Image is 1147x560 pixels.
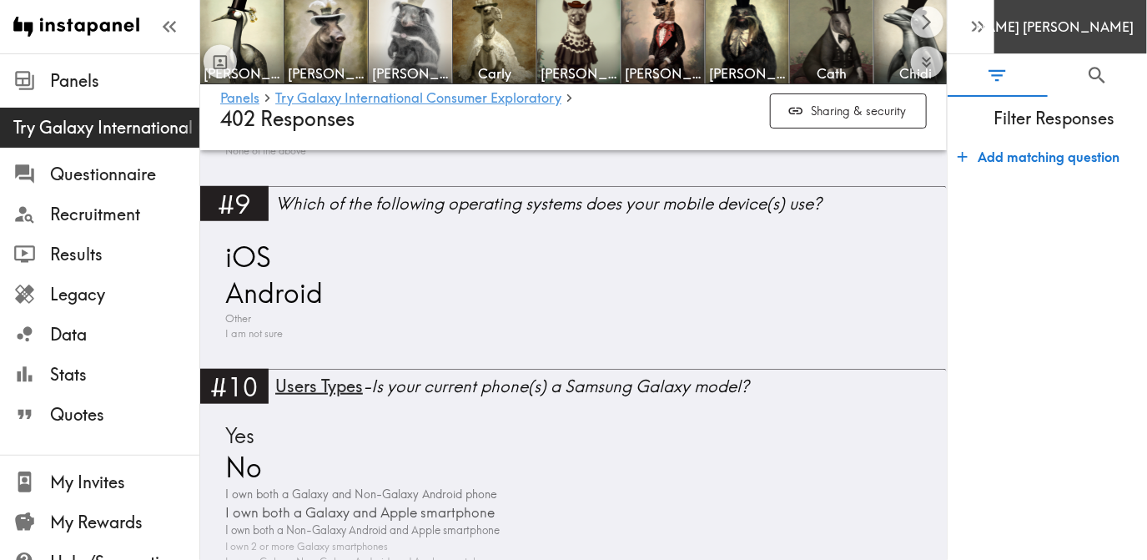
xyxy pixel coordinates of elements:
[948,54,1048,97] button: Filter Responses
[911,46,943,78] button: Expand to show all items
[878,64,954,83] span: Chidi
[50,363,199,386] span: Stats
[221,502,495,522] span: I own both a Galaxy and Apple smartphone
[221,326,283,342] span: I am not sure
[200,369,947,415] a: #10Users Types-Is your current phone(s) a Samsung Galaxy model?
[275,91,561,107] a: Try Galaxy International Consumer Exploratory
[625,64,702,83] span: [PERSON_NAME]
[204,45,237,78] button: Toggle between responses and questions
[220,91,259,107] a: Panels
[709,64,786,83] span: [PERSON_NAME]
[13,116,199,139] span: Try Galaxy International Consumer Exploratory
[793,64,870,83] span: Cath
[221,144,306,159] span: None of the above
[770,93,927,129] button: Sharing & security
[221,450,262,486] span: No
[200,186,947,232] a: #9Which of the following operating systems does your mobile device(s) use?
[275,375,947,398] div: - Is your current phone(s) a Samsung Galaxy model?
[50,243,199,266] span: Results
[1086,64,1109,87] span: Search
[50,323,199,346] span: Data
[288,64,365,83] span: [PERSON_NAME]
[50,163,199,186] span: Questionnaire
[221,522,500,539] span: I own both a Non-Galaxy Android and Apple smartphone
[50,471,199,494] span: My Invites
[541,64,617,83] span: [PERSON_NAME]
[221,311,251,327] span: Other
[200,369,269,404] div: #10
[50,203,199,226] span: Recruitment
[50,511,199,534] span: My Rewards
[221,539,388,554] span: I own 2 or more Galaxy smartphones
[908,18,1134,36] h6: [PERSON_NAME] [PERSON_NAME]
[275,192,947,215] div: Which of the following operating systems does your mobile device(s) use?
[220,107,355,131] span: 402 Responses
[204,64,280,83] span: [PERSON_NAME]
[275,376,363,396] span: Users Types
[50,69,199,93] span: Panels
[221,239,271,275] span: iOS
[50,403,199,426] span: Quotes
[456,64,533,83] span: Carly
[911,6,943,38] button: Scroll right
[961,107,1147,130] span: Filter Responses
[200,186,269,221] div: #9
[221,486,497,502] span: I own both a Galaxy and Non-Galaxy Android phone
[221,421,254,450] span: Yes
[372,64,449,83] span: [PERSON_NAME]
[221,275,323,311] span: Android
[951,140,1126,174] button: Add matching question
[50,283,199,306] span: Legacy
